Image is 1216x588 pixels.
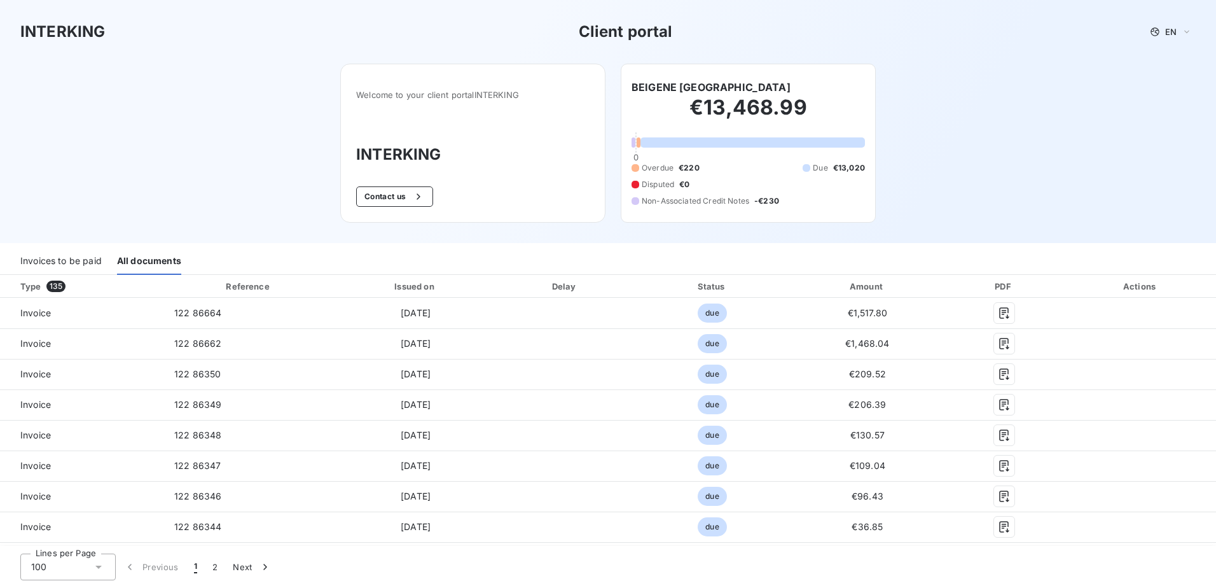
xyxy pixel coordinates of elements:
[850,460,885,471] span: €109.04
[698,456,726,475] span: due
[356,90,590,100] span: Welcome to your client portal INTERKING
[401,307,431,318] span: [DATE]
[698,487,726,506] span: due
[20,248,102,275] div: Invoices to be paid
[813,162,827,174] span: Due
[205,554,225,580] button: 2
[698,426,726,445] span: due
[642,179,674,190] span: Disputed
[401,368,431,379] span: [DATE]
[10,429,154,442] span: Invoice
[500,280,631,293] div: Delay
[850,430,885,440] span: €130.57
[633,152,639,162] span: 0
[401,399,431,410] span: [DATE]
[754,195,779,207] span: -€230
[632,80,791,95] h6: BEIGENE [GEOGRAPHIC_DATA]
[849,368,886,379] span: €209.52
[20,20,105,43] h3: INTERKING
[174,307,221,318] span: 122 86664
[698,334,726,353] span: due
[10,398,154,411] span: Invoice
[10,459,154,472] span: Invoice
[1068,280,1213,293] div: Actions
[46,281,66,292] span: 135
[117,248,181,275] div: All documents
[852,521,883,532] span: €36.85
[174,338,221,349] span: 122 86662
[848,399,886,410] span: €206.39
[698,304,726,323] span: due
[698,395,726,414] span: due
[401,460,431,471] span: [DATE]
[186,554,205,580] button: 1
[174,521,221,532] span: 122 86344
[10,337,154,350] span: Invoice
[356,143,590,166] h3: INTERKING
[642,162,674,174] span: Overdue
[1165,27,1177,37] span: EN
[698,365,726,384] span: due
[174,491,221,501] span: 122 86346
[632,95,865,133] h2: €13,468.99
[10,307,154,319] span: Invoice
[10,368,154,381] span: Invoice
[174,399,221,410] span: 122 86349
[13,280,162,293] div: Type
[845,338,889,349] span: €1,468.04
[356,186,433,207] button: Contact us
[401,338,431,349] span: [DATE]
[194,561,197,573] span: 1
[579,20,673,43] h3: Client portal
[946,280,1063,293] div: PDF
[794,280,941,293] div: Amount
[10,490,154,503] span: Invoice
[635,280,789,293] div: Status
[679,179,689,190] span: €0
[401,491,431,501] span: [DATE]
[642,195,749,207] span: Non-Associated Credit Notes
[833,162,865,174] span: €13,020
[116,554,186,580] button: Previous
[10,521,154,533] span: Invoice
[225,554,279,580] button: Next
[31,561,46,573] span: 100
[698,517,726,536] span: due
[401,521,431,532] span: [DATE]
[174,368,221,379] span: 122 86350
[174,460,221,471] span: 122 86347
[848,307,887,318] span: €1,517.80
[174,430,221,440] span: 122 86348
[226,281,269,291] div: Reference
[679,162,700,174] span: €220
[401,430,431,440] span: [DATE]
[852,491,883,501] span: €96.43
[336,280,495,293] div: Issued on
